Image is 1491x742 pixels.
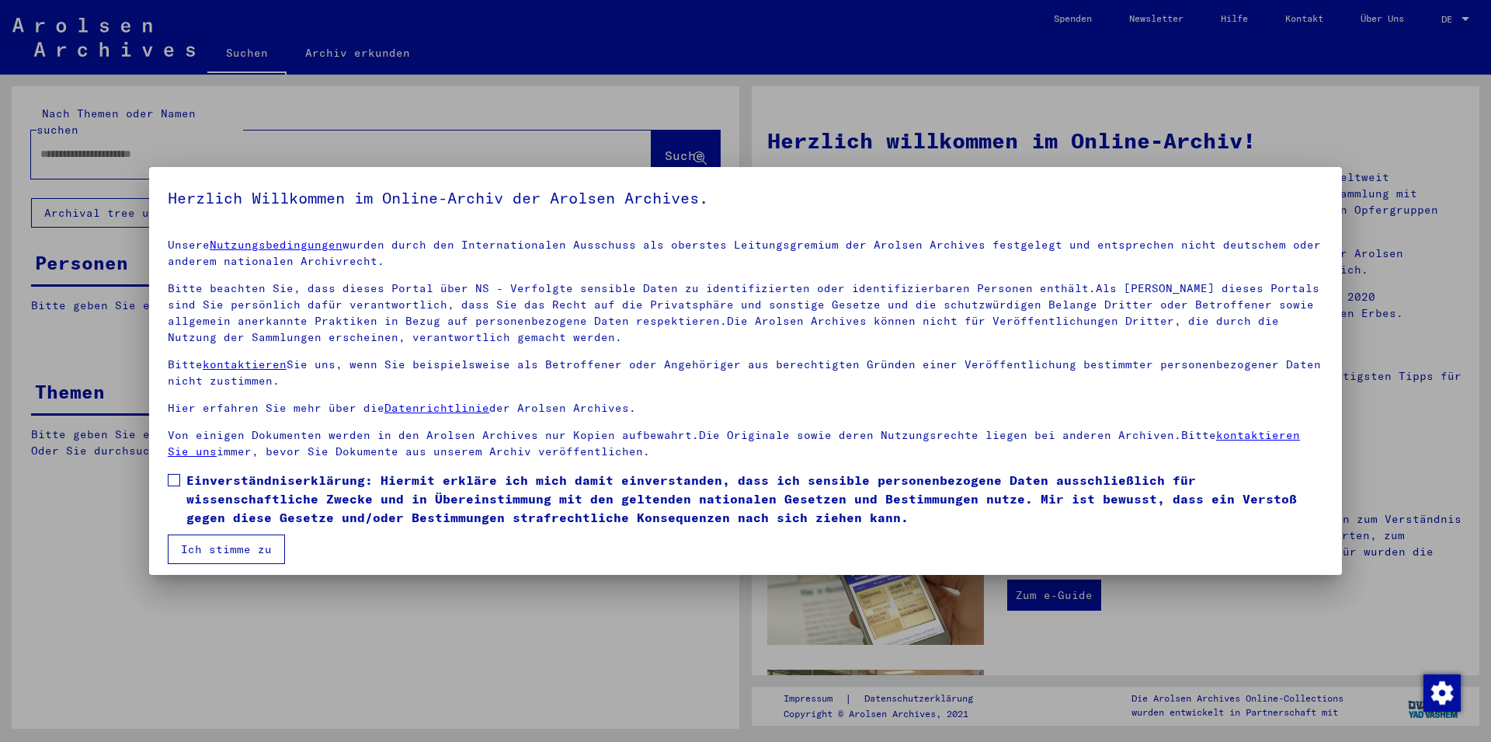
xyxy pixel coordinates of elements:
[168,428,1300,458] a: kontaktieren Sie uns
[168,186,1323,211] h5: Herzlich Willkommen im Online-Archiv der Arolsen Archives.
[168,237,1323,270] p: Unsere wurden durch den Internationalen Ausschuss als oberstes Leitungsgremium der Arolsen Archiv...
[1423,674,1461,712] img: Zustimmung ändern
[168,535,285,564] button: Ich stimme zu
[168,280,1323,346] p: Bitte beachten Sie, dass dieses Portal über NS - Verfolgte sensible Daten zu identifizierten oder...
[186,471,1323,527] span: Einverständniserklärung: Hiermit erkläre ich mich damit einverstanden, dass ich sensible personen...
[203,357,287,371] a: kontaktieren
[210,238,342,252] a: Nutzungsbedingungen
[168,427,1323,460] p: Von einigen Dokumenten werden in den Arolsen Archives nur Kopien aufbewahrt.Die Originale sowie d...
[384,401,489,415] a: Datenrichtlinie
[168,400,1323,416] p: Hier erfahren Sie mehr über die der Arolsen Archives.
[168,357,1323,389] p: Bitte Sie uns, wenn Sie beispielsweise als Betroffener oder Angehöriger aus berechtigten Gründen ...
